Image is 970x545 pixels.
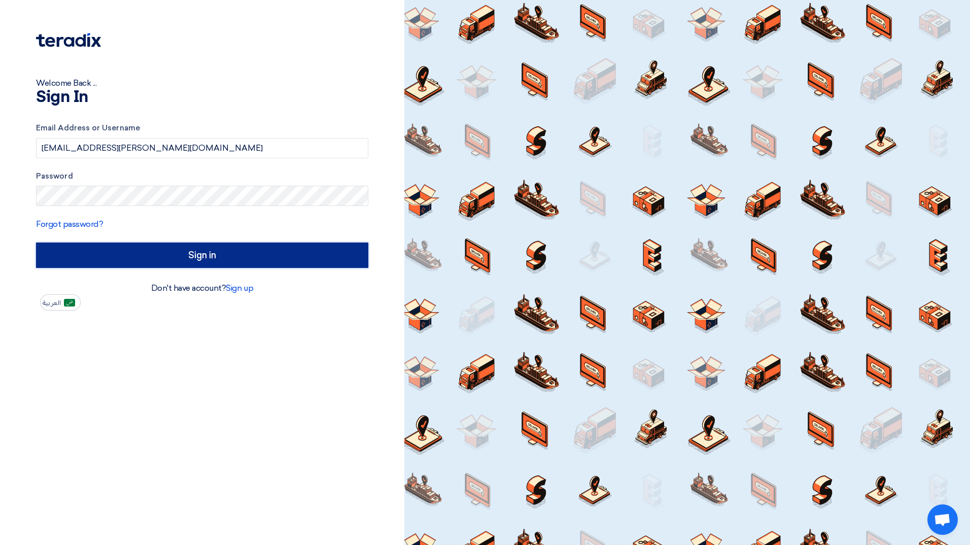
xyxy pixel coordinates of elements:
div: Welcome Back ... [36,77,368,89]
input: Enter your business email or username [36,138,368,158]
a: Open chat [927,504,958,535]
span: العربية [43,299,61,306]
a: Sign up [226,283,253,293]
img: ar-AR.png [64,299,75,306]
div: Don't have account? [36,282,368,294]
button: العربية [40,294,81,311]
label: Password [36,171,368,182]
a: Forgot password? [36,219,103,229]
input: Sign in [36,243,368,268]
img: Teradix logo [36,33,101,47]
label: Email Address or Username [36,122,368,134]
h1: Sign In [36,89,368,106]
